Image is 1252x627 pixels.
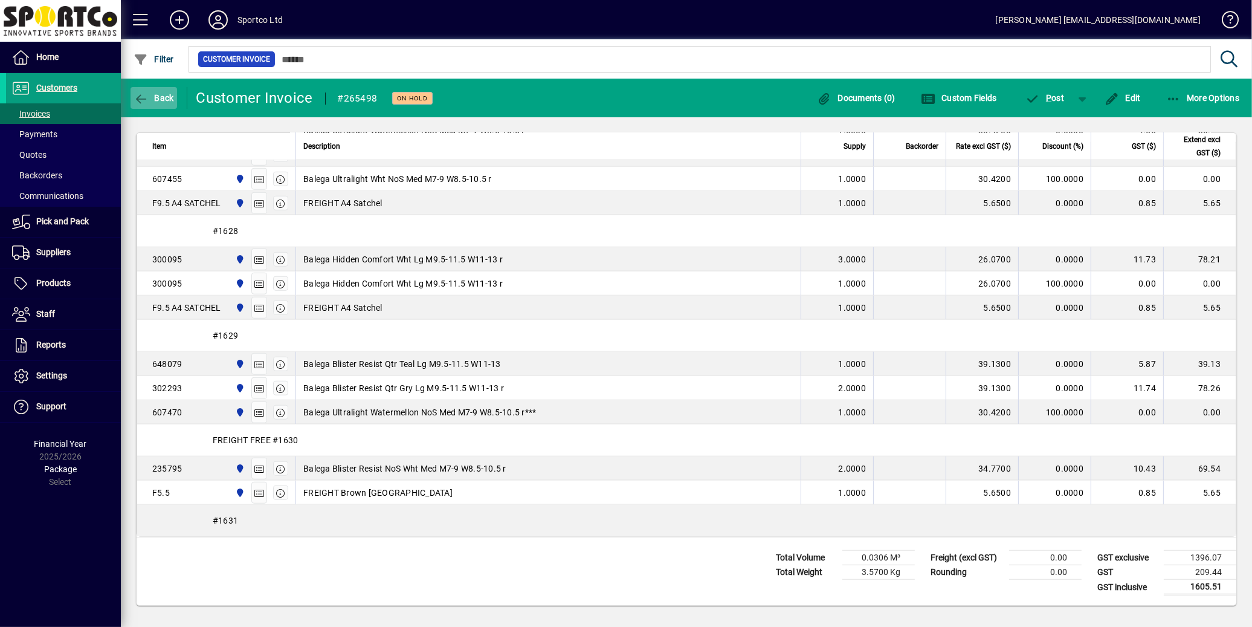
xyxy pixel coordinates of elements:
[954,302,1011,314] div: 5.6500
[303,197,382,209] span: FREIGHT A4 Satchel
[954,406,1011,418] div: 30.4200
[232,357,246,371] span: Sportco Ltd Warehouse
[134,54,174,64] span: Filter
[954,278,1011,290] div: 26.0700
[137,320,1236,351] div: #1629
[232,172,246,186] span: Sportco Ltd Warehouse
[6,361,121,391] a: Settings
[152,302,221,314] div: F9.5 A4 SATCHEL
[131,48,177,70] button: Filter
[303,253,503,265] span: Balega Hidden Comfort Wht Lg M9.5-11.5 W11-13 r
[1018,167,1091,191] td: 100.0000
[996,10,1201,30] div: [PERSON_NAME] [EMAIL_ADDRESS][DOMAIN_NAME]
[199,9,237,31] button: Profile
[839,173,866,185] span: 1.0000
[232,406,246,419] span: Sportco Ltd Warehouse
[1091,247,1163,271] td: 11.73
[6,124,121,145] a: Payments
[1091,481,1163,505] td: 0.85
[6,103,121,124] a: Invoices
[1091,191,1163,215] td: 0.85
[1019,87,1071,109] button: Post
[954,463,1011,475] div: 34.7700
[36,83,77,93] span: Customers
[152,358,182,370] div: 648079
[12,150,47,160] span: Quotes
[303,487,453,499] span: FREIGHT Brown [GEOGRAPHIC_DATA]
[814,87,899,109] button: Documents (0)
[6,330,121,360] a: Reports
[232,197,246,210] span: Sportco Ltd Warehouse
[1046,93,1051,103] span: P
[44,464,77,474] span: Package
[1018,247,1091,271] td: 0.0000
[1163,456,1236,481] td: 69.54
[303,278,503,290] span: Balega Hidden Comfort Wht Lg M9.5-11.5 W11-13 r
[34,439,87,449] span: Financial Year
[1164,580,1236,595] td: 1605.51
[232,277,246,290] span: Sportco Ltd Warehouse
[954,358,1011,370] div: 39.1300
[1018,296,1091,320] td: 0.0000
[36,371,67,380] span: Settings
[1091,456,1163,481] td: 10.43
[232,462,246,475] span: Sportco Ltd Warehouse
[1025,93,1065,103] span: ost
[954,197,1011,209] div: 5.6500
[839,197,866,209] span: 1.0000
[1018,376,1091,400] td: 0.0000
[1102,87,1144,109] button: Edit
[137,505,1236,536] div: #1631
[1163,271,1236,296] td: 0.00
[839,487,866,499] span: 1.0000
[152,173,182,185] div: 607455
[839,358,866,370] span: 1.0000
[1132,140,1156,153] span: GST ($)
[1042,140,1083,153] span: Discount (%)
[1091,167,1163,191] td: 0.00
[1018,481,1091,505] td: 0.0000
[6,238,121,268] a: Suppliers
[303,302,382,314] span: FREIGHT A4 Satchel
[918,87,1000,109] button: Custom Fields
[842,551,915,565] td: 0.0306 M³
[1163,400,1236,424] td: 0.00
[921,93,997,103] span: Custom Fields
[6,165,121,186] a: Backorders
[924,565,1009,580] td: Rounding
[1091,565,1164,580] td: GST
[232,253,246,266] span: Sportco Ltd Warehouse
[924,551,1009,565] td: Freight (excl GST)
[1163,352,1236,376] td: 39.13
[303,463,506,475] span: Balega Blister Resist NoS Wht Med M7-9 W8.5-10.5 r
[770,565,842,580] td: Total Weight
[839,253,866,265] span: 3.0000
[36,216,89,226] span: Pick and Pack
[1091,551,1164,565] td: GST exclusive
[131,87,177,109] button: Back
[303,140,340,153] span: Description
[1163,247,1236,271] td: 78.21
[1018,271,1091,296] td: 100.0000
[397,94,428,102] span: On hold
[1164,551,1236,565] td: 1396.07
[1171,133,1221,160] span: Extend excl GST ($)
[1163,296,1236,320] td: 5.65
[203,53,270,65] span: Customer Invoice
[152,253,182,265] div: 300095
[137,424,1236,456] div: FREIGHT FREE #1630
[842,565,915,580] td: 3.5700 Kg
[906,140,938,153] span: Backorder
[839,278,866,290] span: 1.0000
[232,486,246,499] span: Sportco Ltd Warehouse
[954,487,1011,499] div: 5.6500
[36,401,66,411] span: Support
[6,392,121,422] a: Support
[1018,191,1091,215] td: 0.0000
[956,140,1011,153] span: Rate excl GST ($)
[12,109,50,119] span: Invoices
[1213,2,1237,42] a: Knowledge Base
[137,215,1236,247] div: #1628
[1091,296,1163,320] td: 0.85
[160,9,199,31] button: Add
